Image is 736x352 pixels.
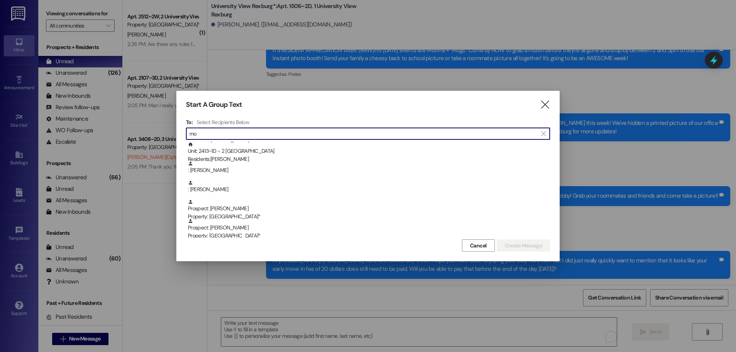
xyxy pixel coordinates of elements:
[186,142,550,161] div: Unit: 2413~1D - 2 [GEOGRAPHIC_DATA]Residents:[PERSON_NAME]
[188,213,550,221] div: Property: [GEOGRAPHIC_DATA]*
[462,239,495,252] button: Cancel
[188,232,550,240] div: Property: [GEOGRAPHIC_DATA]*
[470,242,487,250] span: Cancel
[186,119,193,126] h3: To:
[537,128,550,139] button: Clear text
[188,180,550,193] div: : [PERSON_NAME]
[186,218,550,237] div: Prospect: [PERSON_NAME]Property: [GEOGRAPHIC_DATA]*
[541,131,545,137] i: 
[188,155,550,163] div: Residents: [PERSON_NAME]
[188,161,550,174] div: : [PERSON_NAME]
[186,180,550,199] div: : [PERSON_NAME]
[186,100,242,109] h3: Start A Group Text
[497,239,550,252] button: Create Message
[188,142,550,164] div: Unit: 2413~1D - 2 [GEOGRAPHIC_DATA]
[189,128,537,139] input: Search for any contact or apartment
[505,242,542,250] span: Create Message
[186,161,550,180] div: : [PERSON_NAME]
[188,199,550,221] div: Prospect: [PERSON_NAME]
[540,101,550,109] i: 
[197,119,249,126] h4: Select Recipients Below
[186,199,550,218] div: Prospect: [PERSON_NAME]Property: [GEOGRAPHIC_DATA]*
[188,218,550,240] div: Prospect: [PERSON_NAME]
